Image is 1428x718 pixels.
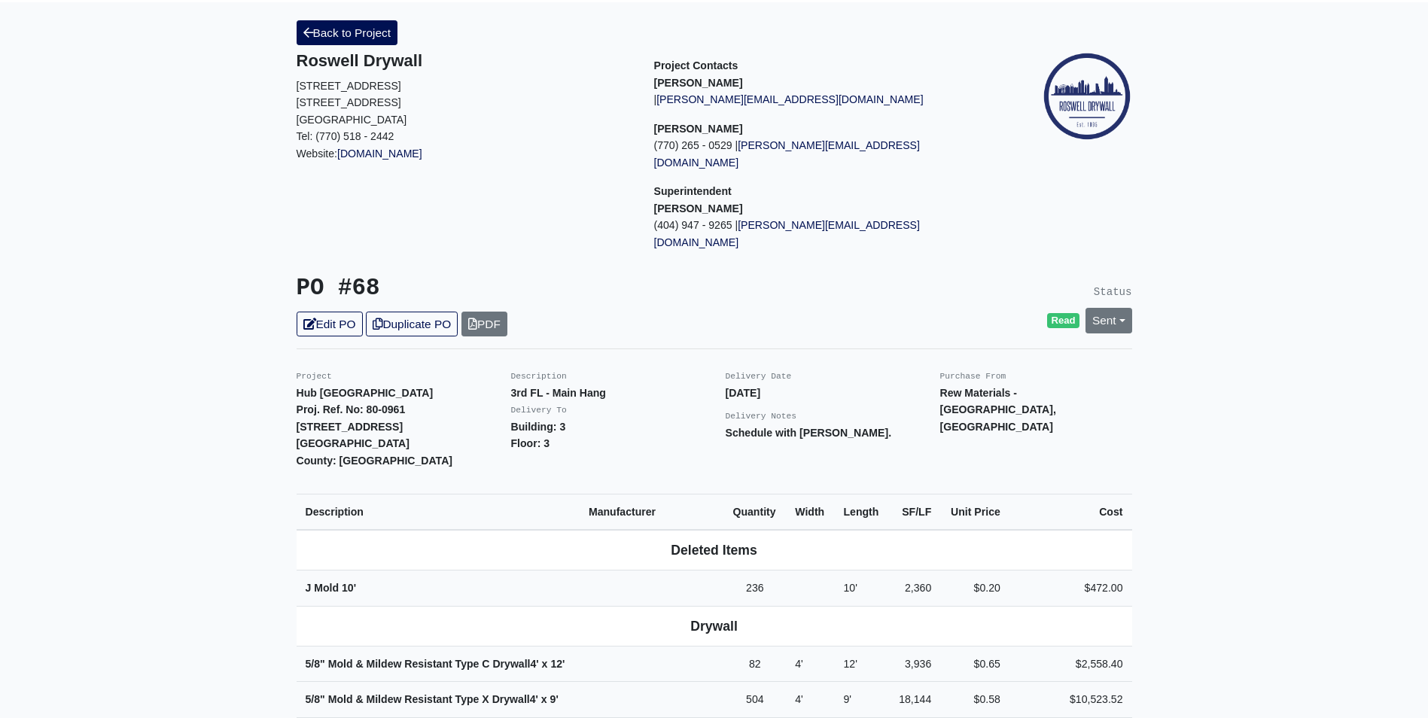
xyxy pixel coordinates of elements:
[461,312,507,336] a: PDF
[654,217,989,251] p: (404) 947 - 9265 |
[511,437,550,449] strong: Floor: 3
[297,437,410,449] strong: [GEOGRAPHIC_DATA]
[889,682,940,718] td: 18,144
[654,123,743,135] strong: [PERSON_NAME]
[297,403,406,415] strong: Proj. Ref. No: 80-0961
[306,582,357,594] strong: J Mold
[654,59,738,71] span: Project Contacts
[541,693,547,705] span: x
[531,658,539,670] span: 4'
[940,570,1009,607] td: $0.20
[297,372,332,381] small: Project
[723,570,786,607] td: 236
[654,139,920,169] a: [PERSON_NAME][EMAIL_ADDRESS][DOMAIN_NAME]
[690,619,738,634] b: Drywall
[511,387,606,399] strong: 3rd FL - Main Hang
[297,78,632,95] p: [STREET_ADDRESS]
[723,646,786,682] td: 82
[940,372,1006,381] small: Purchase From
[654,219,920,248] a: [PERSON_NAME][EMAIL_ADDRESS][DOMAIN_NAME]
[1009,646,1132,682] td: $2,558.40
[306,658,565,670] strong: 5/8" Mold & Mildew Resistant Type C Drywall
[550,658,565,670] span: 12'
[671,543,757,558] b: Deleted Items
[889,646,940,682] td: 3,936
[297,51,632,162] div: Website:
[843,582,857,594] span: 10'
[940,682,1009,718] td: $0.58
[654,202,743,214] strong: [PERSON_NAME]
[940,385,1132,436] p: Rew Materials - [GEOGRAPHIC_DATA], [GEOGRAPHIC_DATA]
[654,185,732,197] span: Superintendent
[580,494,724,530] th: Manufacturer
[1085,308,1132,333] a: Sent
[654,91,989,108] p: |
[834,494,888,530] th: Length
[342,582,356,594] span: 10'
[297,111,632,129] p: [GEOGRAPHIC_DATA]
[337,148,422,160] a: [DOMAIN_NAME]
[1009,682,1132,718] td: $10,523.52
[726,412,797,421] small: Delivery Notes
[656,93,923,105] a: [PERSON_NAME][EMAIL_ADDRESS][DOMAIN_NAME]
[843,693,851,705] span: 9'
[723,494,786,530] th: Quantity
[940,494,1009,530] th: Unit Price
[843,658,857,670] span: 12'
[297,20,398,45] a: Back to Project
[297,312,363,336] a: Edit PO
[726,427,892,439] strong: Schedule with [PERSON_NAME].
[297,128,632,145] p: Tel: (770) 518 - 2442
[297,455,453,467] strong: County: [GEOGRAPHIC_DATA]
[1009,570,1132,607] td: $472.00
[550,693,559,705] span: 9'
[889,570,940,607] td: 2,360
[1009,494,1132,530] th: Cost
[306,693,559,705] strong: 5/8" Mold & Mildew Resistant Type X Drywall
[366,312,458,336] a: Duplicate PO
[297,275,703,303] h3: PO #68
[654,137,989,171] p: (770) 265 - 0529 |
[795,693,803,705] span: 4'
[1047,313,1079,328] span: Read
[786,494,834,530] th: Width
[795,658,803,670] span: 4'
[940,646,1009,682] td: $0.65
[726,372,792,381] small: Delivery Date
[297,421,403,433] strong: [STREET_ADDRESS]
[511,406,567,415] small: Delivery To
[530,693,538,705] span: 4'
[297,387,434,399] strong: Hub [GEOGRAPHIC_DATA]
[889,494,940,530] th: SF/LF
[297,94,632,111] p: [STREET_ADDRESS]
[297,494,580,530] th: Description
[511,372,567,381] small: Description
[1094,286,1132,298] small: Status
[542,658,548,670] span: x
[654,77,743,89] strong: [PERSON_NAME]
[723,682,786,718] td: 504
[297,51,632,71] h5: Roswell Drywall
[726,387,761,399] strong: [DATE]
[511,421,566,433] strong: Building: 3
